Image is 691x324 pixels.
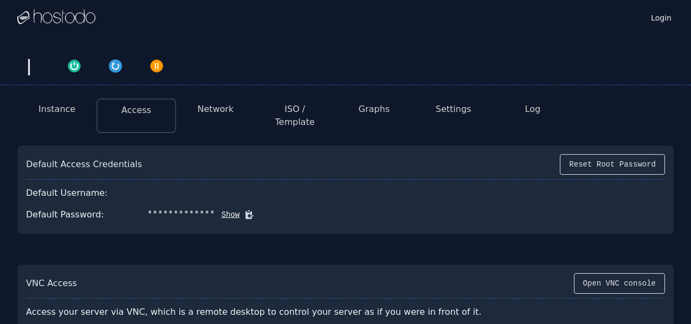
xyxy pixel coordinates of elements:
button: Show [215,209,240,220]
button: ISO / Template [264,103,326,129]
img: Power On [67,58,82,74]
button: Settings [436,103,472,116]
button: Network [197,103,234,116]
button: Power On [54,56,95,74]
img: Restart [108,58,123,74]
div: Default Access Credentials [26,158,142,171]
div: Access your server via VNC, which is a remote desktop to control your server as if you were in fr... [26,301,512,323]
button: Reset Root Password [560,154,665,175]
button: Access [121,104,151,117]
button: Restart [95,56,136,74]
button: Instance [38,103,75,116]
div: | [22,56,36,76]
div: Default Password: [26,208,104,221]
div: Default Username: [26,187,108,200]
button: Log [525,103,541,116]
a: Login [649,10,674,23]
img: Power Off [149,58,164,74]
div: VNC Access [26,277,77,290]
button: Power Off [136,56,177,74]
button: Graphs [359,103,390,116]
button: Open VNC console [574,273,665,294]
img: Logo [17,9,95,25]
